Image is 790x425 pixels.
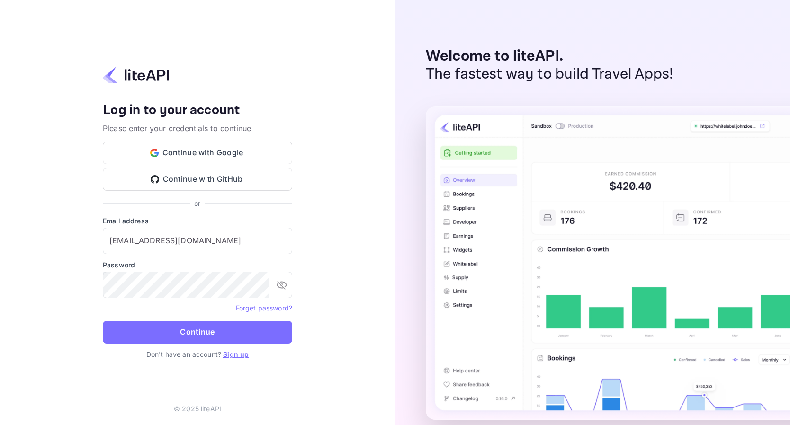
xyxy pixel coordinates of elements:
[194,198,200,208] p: or
[236,304,292,312] a: Forget password?
[103,260,292,270] label: Password
[103,216,292,226] label: Email address
[426,47,673,65] p: Welcome to liteAPI.
[103,168,292,191] button: Continue with GitHub
[103,142,292,164] button: Continue with Google
[223,350,249,358] a: Sign up
[272,275,291,294] button: toggle password visibility
[426,65,673,83] p: The fastest way to build Travel Apps!
[103,123,292,134] p: Please enter your credentials to continue
[103,66,169,84] img: liteapi
[174,404,221,414] p: © 2025 liteAPI
[103,349,292,359] p: Don't have an account?
[103,228,292,254] input: Enter your email address
[103,321,292,344] button: Continue
[236,303,292,312] a: Forget password?
[103,102,292,119] h4: Log in to your account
